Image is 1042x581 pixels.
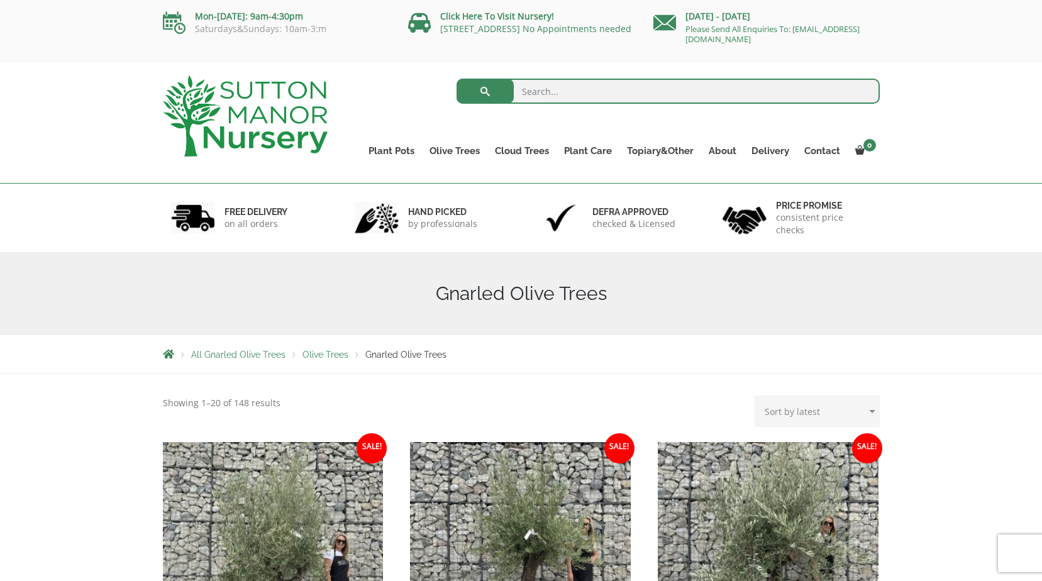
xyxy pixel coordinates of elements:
[797,142,848,160] a: Contact
[302,350,348,360] a: Olive Trees
[171,202,215,234] img: 1.jpg
[701,142,744,160] a: About
[723,199,767,237] img: 4.jpg
[224,218,287,230] p: on all orders
[457,79,880,104] input: Search...
[361,142,422,160] a: Plant Pots
[852,433,882,463] span: Sale!
[163,75,328,157] img: logo
[163,396,280,411] p: Showing 1–20 of 148 results
[163,349,880,359] nav: Breadcrumbs
[592,218,675,230] p: checked & Licensed
[357,433,387,463] span: Sale!
[355,202,399,234] img: 2.jpg
[422,142,487,160] a: Olive Trees
[539,202,583,234] img: 3.jpg
[604,433,635,463] span: Sale!
[408,218,477,230] p: by professionals
[408,206,477,218] h6: hand picked
[224,206,287,218] h6: FREE DELIVERY
[365,350,446,360] span: Gnarled Olive Trees
[755,396,880,427] select: Shop order
[619,142,701,160] a: Topiary&Other
[744,142,797,160] a: Delivery
[440,23,631,35] a: [STREET_ADDRESS] No Appointments needed
[776,211,872,236] p: consistent price checks
[487,142,557,160] a: Cloud Trees
[653,9,880,24] p: [DATE] - [DATE]
[191,350,285,360] a: All Gnarled Olive Trees
[163,282,880,305] h1: Gnarled Olive Trees
[163,24,389,34] p: Saturdays&Sundays: 10am-3:m
[163,9,389,24] p: Mon-[DATE]: 9am-4:30pm
[848,142,880,160] a: 0
[592,206,675,218] h6: Defra approved
[685,23,860,45] a: Please Send All Enquiries To: [EMAIL_ADDRESS][DOMAIN_NAME]
[776,200,872,211] h6: Price promise
[440,10,554,22] a: Click Here To Visit Nursery!
[863,139,876,152] span: 0
[557,142,619,160] a: Plant Care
